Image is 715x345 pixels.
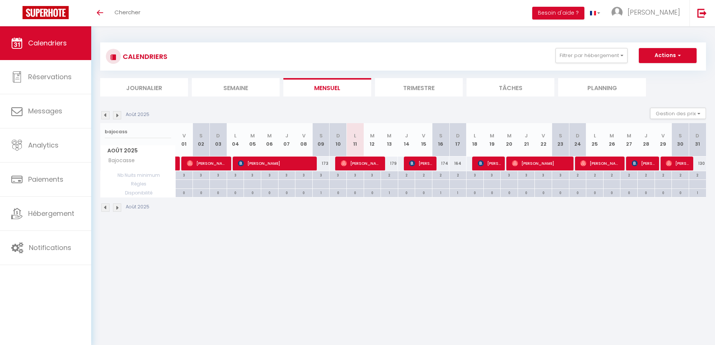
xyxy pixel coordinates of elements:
div: 1 [381,189,398,196]
div: 2 [450,171,467,178]
div: 1 [432,189,449,196]
div: 0 [586,189,603,196]
div: 0 [672,189,689,196]
div: 0 [295,189,312,196]
div: 130 [689,157,706,170]
th: 15 [415,123,432,157]
div: 2 [672,171,689,178]
div: 3 [501,171,518,178]
abbr: M [627,132,631,139]
abbr: D [456,132,460,139]
div: 0 [330,189,346,196]
img: ... [611,7,623,18]
span: [PERSON_NAME] [666,156,689,170]
button: Besoin d'aide ? [532,7,584,20]
li: Journalier [100,78,188,96]
span: Chercher [114,8,140,16]
div: 0 [535,189,552,196]
button: Actions [639,48,697,63]
abbr: L [594,132,596,139]
th: 13 [381,123,398,157]
div: 2 [655,171,672,178]
button: Filtrer par hébergement [555,48,628,63]
abbr: S [679,132,682,139]
div: 0 [398,189,415,196]
abbr: V [542,132,545,139]
div: 3 [484,171,501,178]
abbr: S [199,132,203,139]
div: 1 [689,189,706,196]
div: 0 [569,189,586,196]
div: 3 [193,171,210,178]
div: 3 [295,171,312,178]
span: Notifications [29,243,71,252]
div: 3 [313,171,330,178]
th: 20 [501,123,518,157]
abbr: M [267,132,272,139]
div: 2 [398,171,415,178]
th: 30 [672,123,689,157]
th: 02 [193,123,210,157]
th: 07 [278,123,295,157]
span: Messages [28,106,62,116]
th: 18 [467,123,484,157]
span: [PERSON_NAME] [632,156,655,170]
abbr: L [474,132,476,139]
img: logout [697,8,707,18]
div: 3 [176,171,193,178]
div: 3 [364,171,381,178]
div: 0 [552,189,569,196]
th: 19 [483,123,501,157]
span: Calendriers [28,38,67,48]
div: 0 [261,189,278,196]
div: 0 [620,189,637,196]
span: [PERSON_NAME] [187,156,227,170]
abbr: S [559,132,562,139]
li: Tâches [467,78,554,96]
span: [PERSON_NAME] [238,156,313,170]
h3: CALENDRIERS [121,48,167,65]
span: [PERSON_NAME] [580,156,620,170]
li: Mensuel [283,78,371,96]
div: 3 [535,171,552,178]
abbr: J [285,132,288,139]
th: 29 [655,123,672,157]
li: Trimestre [375,78,463,96]
th: 24 [569,123,586,157]
div: 2 [689,171,706,178]
div: 0 [364,189,381,196]
th: 17 [449,123,467,157]
span: [PERSON_NAME] [478,156,501,170]
div: 174 [432,157,449,170]
th: 25 [586,123,604,157]
span: Nb Nuits minimum [101,171,175,179]
div: 1 [313,189,330,196]
th: 12 [364,123,381,157]
div: 1 [450,189,467,196]
div: 0 [347,189,364,196]
div: 179 [381,157,398,170]
div: 3 [227,171,244,178]
th: 05 [244,123,261,157]
abbr: D [216,132,220,139]
span: Paiements [28,175,63,184]
div: 2 [432,171,449,178]
th: 23 [552,123,569,157]
abbr: D [695,132,699,139]
p: Août 2025 [126,111,149,118]
span: Août 2025 [101,145,175,156]
div: 2 [586,171,603,178]
img: Super Booking [23,6,69,19]
div: 3 [278,171,295,178]
p: Août 2025 [126,203,149,211]
div: 0 [244,189,261,196]
span: Règles [101,180,175,188]
th: 26 [603,123,620,157]
th: 27 [620,123,638,157]
abbr: V [302,132,306,139]
div: 164 [449,157,467,170]
th: 09 [312,123,330,157]
div: 3 [330,171,346,178]
div: 0 [604,189,620,196]
abbr: S [439,132,443,139]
